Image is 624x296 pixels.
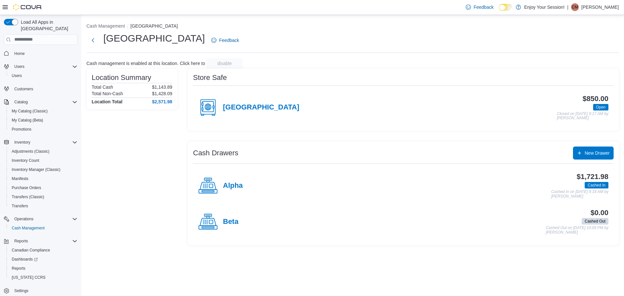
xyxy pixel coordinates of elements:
[12,194,44,199] span: Transfers (Classic)
[12,149,49,154] span: Adjustments (Classic)
[551,190,608,199] p: Cashed In on [DATE] 9:18 AM by [PERSON_NAME]
[12,237,77,245] span: Reports
[6,224,80,233] button: Cash Management
[12,138,77,146] span: Inventory
[1,62,80,71] button: Users
[572,3,578,11] span: CM
[12,50,27,58] a: Home
[9,157,42,164] a: Inventory Count
[463,1,496,14] a: Feedback
[217,60,232,67] span: disable
[585,182,608,188] span: Cashed In
[103,32,205,45] h1: [GEOGRAPHIC_DATA]
[1,237,80,246] button: Reports
[12,98,30,106] button: Catalog
[86,34,99,47] button: Next
[567,3,568,11] p: |
[9,125,77,133] span: Promotions
[92,91,123,96] h6: Total Non-Cash
[582,218,608,225] span: Cashed Out
[9,116,46,124] a: My Catalog (Beta)
[9,274,77,281] span: Washington CCRS
[9,148,52,155] a: Adjustments (Classic)
[9,148,77,155] span: Adjustments (Classic)
[152,99,172,104] h4: $2,571.98
[1,286,80,295] button: Settings
[9,125,34,133] a: Promotions
[9,224,47,232] a: Cash Management
[152,84,172,90] p: $1,143.89
[12,215,77,223] span: Operations
[14,238,28,244] span: Reports
[12,109,48,114] span: My Catalog (Classic)
[9,72,24,80] a: Users
[6,71,80,80] button: Users
[12,63,27,71] button: Users
[9,193,77,201] span: Transfers (Classic)
[6,264,80,273] button: Reports
[12,73,22,78] span: Users
[6,174,80,183] button: Manifests
[14,64,24,69] span: Users
[9,255,77,263] span: Dashboards
[130,23,178,29] button: [GEOGRAPHIC_DATA]
[1,84,80,94] button: Customers
[86,23,619,31] nav: An example of EuiBreadcrumbs
[92,99,123,104] h4: Location Total
[12,237,31,245] button: Reports
[86,23,125,29] button: Cash Management
[14,216,33,222] span: Operations
[9,264,77,272] span: Reports
[9,107,77,115] span: My Catalog (Classic)
[14,99,28,105] span: Catalog
[206,58,243,69] button: disable
[9,193,47,201] a: Transfers (Classic)
[92,84,113,90] h6: Total Cash
[12,63,77,71] span: Users
[9,166,63,174] a: Inventory Manager (Classic)
[546,226,608,235] p: Cashed Out on [DATE] 10:09 PM by [PERSON_NAME]
[12,118,43,123] span: My Catalog (Beta)
[581,3,619,11] p: [PERSON_NAME]
[13,4,42,10] img: Cova
[86,61,205,66] p: Cash management is enabled at this location. Click here to
[92,74,151,82] h3: Location Summary
[9,202,77,210] span: Transfers
[9,246,53,254] a: Canadian Compliance
[524,3,565,11] p: Enjoy Your Session!
[9,116,77,124] span: My Catalog (Beta)
[6,147,80,156] button: Adjustments (Classic)
[9,72,77,80] span: Users
[1,138,80,147] button: Inventory
[14,51,25,56] span: Home
[6,116,80,125] button: My Catalog (Beta)
[6,156,80,165] button: Inventory Count
[223,182,243,190] h4: Alpha
[12,49,77,58] span: Home
[12,98,77,106] span: Catalog
[583,95,608,103] h3: $850.00
[6,192,80,201] button: Transfers (Classic)
[12,287,31,295] a: Settings
[557,112,608,121] p: Closed on [DATE] 9:17 AM by [PERSON_NAME]
[209,34,241,47] a: Feedback
[9,184,44,192] a: Purchase Orders
[12,127,32,132] span: Promotions
[577,173,608,181] h3: $1,721.98
[12,248,50,253] span: Canadian Compliance
[12,203,28,209] span: Transfers
[499,4,513,11] input: Dark Mode
[9,175,31,183] a: Manifests
[9,157,77,164] span: Inventory Count
[6,273,80,282] button: [US_STATE] CCRS
[6,183,80,192] button: Purchase Orders
[14,86,33,92] span: Customers
[9,255,40,263] a: Dashboards
[219,37,239,44] span: Feedback
[12,158,39,163] span: Inventory Count
[6,107,80,116] button: My Catalog (Classic)
[12,167,60,172] span: Inventory Manager (Classic)
[585,218,605,224] span: Cashed Out
[12,185,41,190] span: Purchase Orders
[12,176,28,181] span: Manifests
